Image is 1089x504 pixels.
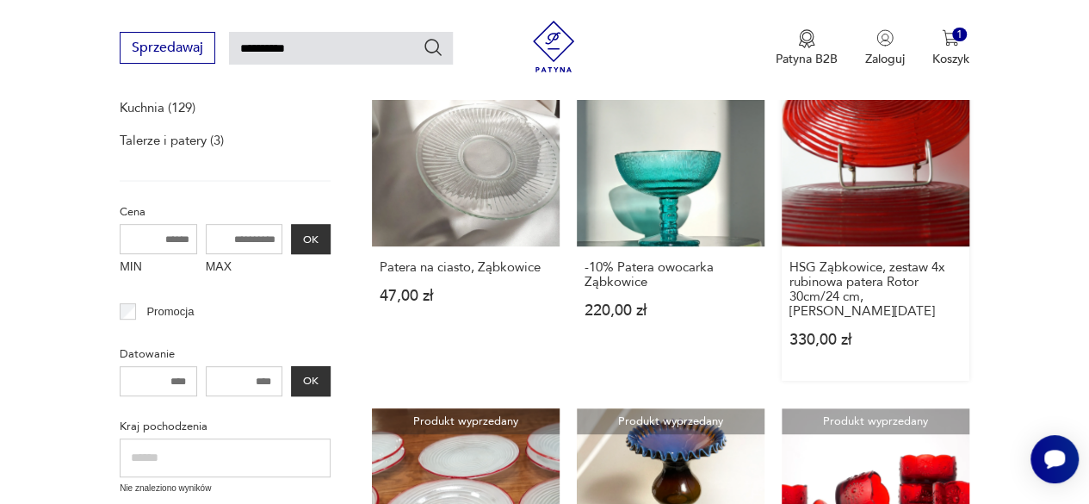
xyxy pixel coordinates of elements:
p: Datowanie [120,345,331,364]
label: MAX [206,254,283,282]
p: Patyna B2B [776,51,838,67]
button: Sprzedawaj [120,32,215,64]
iframe: Smartsupp widget button [1030,435,1079,483]
label: MIN [120,254,197,282]
a: Sprzedawaj [120,43,215,55]
a: Kuchnia (129) [120,96,195,120]
div: 1 [952,28,967,42]
a: Produkt wyprzedanyPatera na ciasto, ZąbkowicePatera na ciasto, Ząbkowice47,00 zł [372,59,560,381]
a: Talerze i patery (3) [120,128,224,152]
a: Ikona medaluPatyna B2B [776,29,838,67]
p: Promocja [146,302,194,321]
p: Koszyk [932,51,969,67]
p: Nie znaleziono wyników [120,482,331,495]
button: OK [291,366,331,396]
img: Ikonka użytkownika [876,29,894,47]
p: Kraj pochodzenia [120,417,331,436]
p: 330,00 zł [789,333,962,347]
button: Szukaj [423,37,443,58]
img: Ikona medalu [798,29,815,48]
button: 1Koszyk [932,29,969,67]
img: Patyna - sklep z meblami i dekoracjami vintage [528,21,579,72]
img: Ikona koszyka [942,29,959,47]
p: 220,00 zł [585,303,757,318]
a: Produkt wyprzedany-10% Patera owocarka Ząbkowice-10% Patera owocarka Ząbkowice220,00 zł [577,59,764,381]
button: Patyna B2B [776,29,838,67]
button: Zaloguj [865,29,905,67]
p: Cena [120,202,331,221]
p: Zaloguj [865,51,905,67]
p: 47,00 zł [380,289,552,303]
h3: HSG Ząbkowice, zestaw 4x rubinowa patera Rotor 30cm/24 cm, [PERSON_NAME][DATE] [789,260,962,319]
h3: Patera na ciasto, Ząbkowice [380,260,552,275]
a: Produkt wyprzedanyHSG Ząbkowice, zestaw 4x rubinowa patera Rotor 30cm/24 cm, Jan Sylwester DrostH... [782,59,969,381]
h3: -10% Patera owocarka Ząbkowice [585,260,757,289]
button: OK [291,224,331,254]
